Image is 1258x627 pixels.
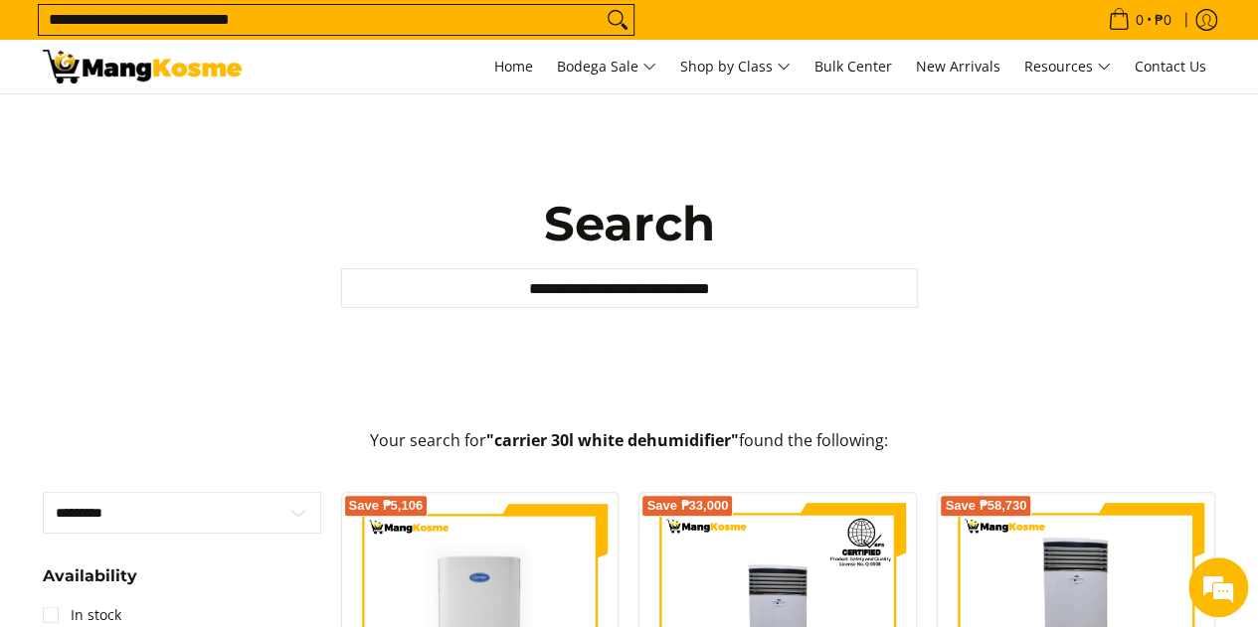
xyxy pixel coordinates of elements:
span: Home [494,57,533,76]
a: New Arrivals [906,40,1010,93]
span: ₱0 [1152,13,1174,27]
a: Shop by Class [670,40,801,93]
summary: Open [43,568,137,599]
a: Bodega Sale [547,40,666,93]
span: New Arrivals [916,57,1000,76]
span: Bulk Center [814,57,892,76]
span: Bodega Sale [557,55,656,79]
span: Save ₱58,730 [945,500,1026,512]
span: Save ₱5,106 [349,500,424,512]
span: Availability [43,568,137,584]
nav: Main Menu [262,40,1216,93]
p: Your search for found the following: [43,428,1216,473]
span: Save ₱33,000 [646,500,728,512]
a: Home [484,40,543,93]
a: Resources [1014,40,1121,93]
a: Contact Us [1125,40,1216,93]
span: 0 [1133,13,1147,27]
a: Bulk Center [805,40,902,93]
strong: "carrier 30l white dehumidifier" [486,429,739,451]
span: Resources [1024,55,1111,79]
button: Search [602,5,633,35]
img: Search: 23 results found for &quot;carrier 30l white dehumidifier&quot; | Mang Kosme [43,50,242,83]
span: Contact Us [1135,57,1206,76]
h1: Search [341,194,918,253]
span: • [1102,9,1177,31]
span: Shop by Class [680,55,791,79]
